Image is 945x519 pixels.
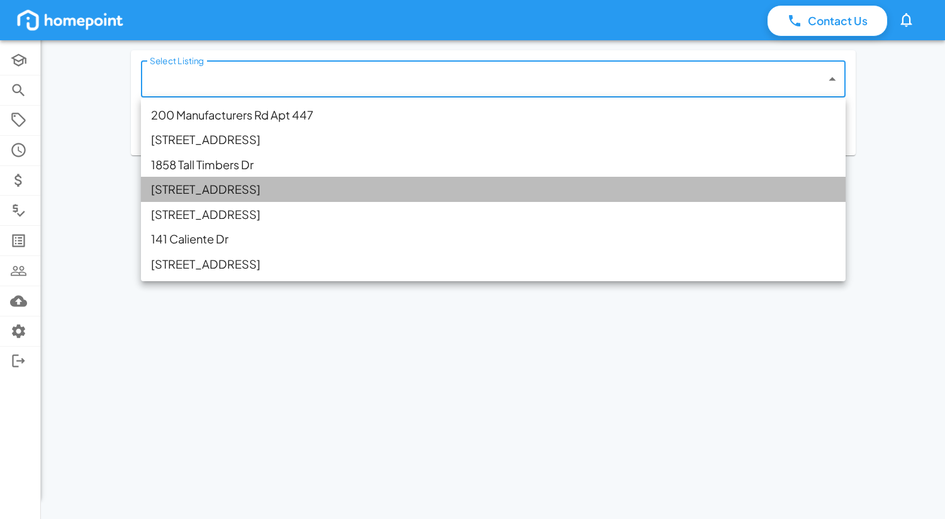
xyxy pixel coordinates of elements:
li: 141 Caliente Dr [141,226,846,251]
li: 1858 Tall Timbers Dr [141,152,846,177]
li: [STREET_ADDRESS] [141,202,846,226]
li: [STREET_ADDRESS] [141,177,846,201]
li: [STREET_ADDRESS] [141,127,846,152]
li: [STREET_ADDRESS] [141,252,846,276]
li: 200 Manufacturers Rd Apt 447 [141,103,846,127]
